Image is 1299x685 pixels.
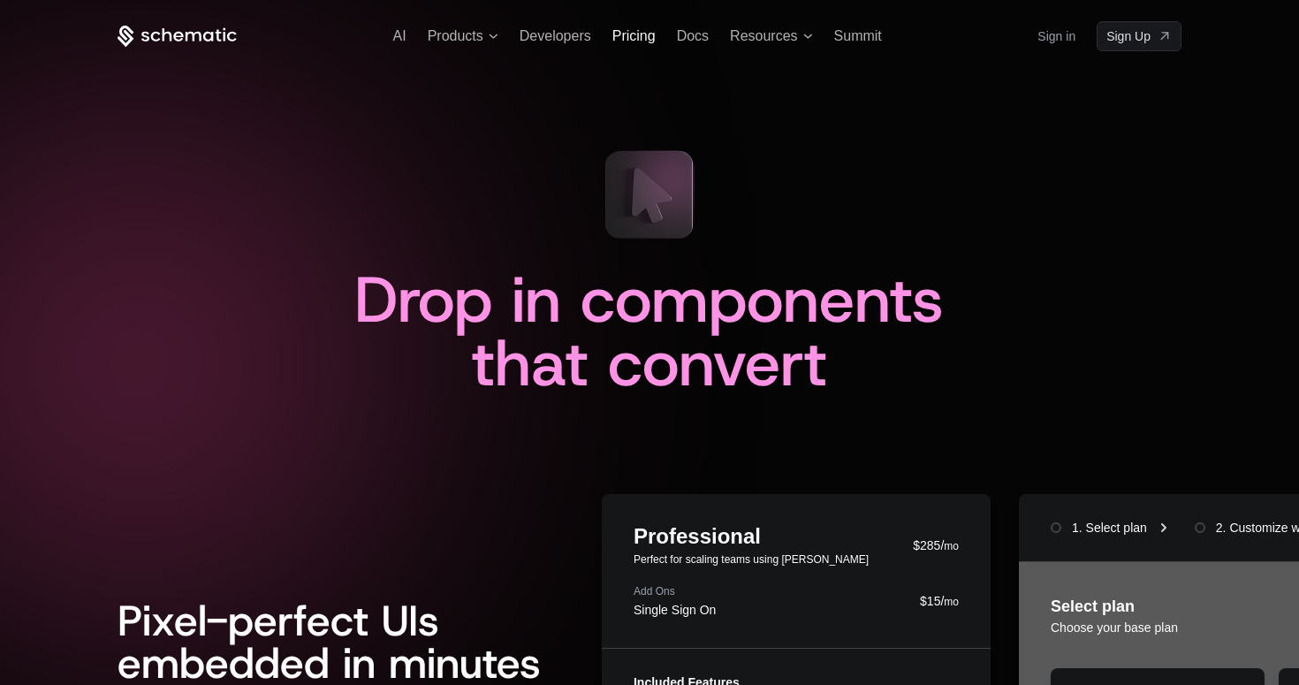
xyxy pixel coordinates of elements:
[730,28,797,44] span: Resources
[634,526,869,547] div: Professional
[1106,27,1151,45] span: Sign Up
[354,257,963,406] span: Drop in components that convert
[944,596,959,608] span: mo
[612,28,656,43] a: Pricing
[944,540,959,552] span: mo
[913,537,959,554] div: $285/
[1097,21,1181,51] a: [object Object]
[1072,519,1147,537] div: 1. Select plan
[393,28,406,43] a: AI
[428,28,483,44] span: Products
[634,604,716,616] div: Single Sign On
[634,586,716,597] div: Add Ons
[634,554,869,565] div: Perfect for scaling teams using [PERSON_NAME]
[1037,22,1075,50] a: Sign in
[834,28,882,43] a: Summit
[920,592,959,610] div: $15/
[520,28,591,43] a: Developers
[677,28,709,43] a: Docs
